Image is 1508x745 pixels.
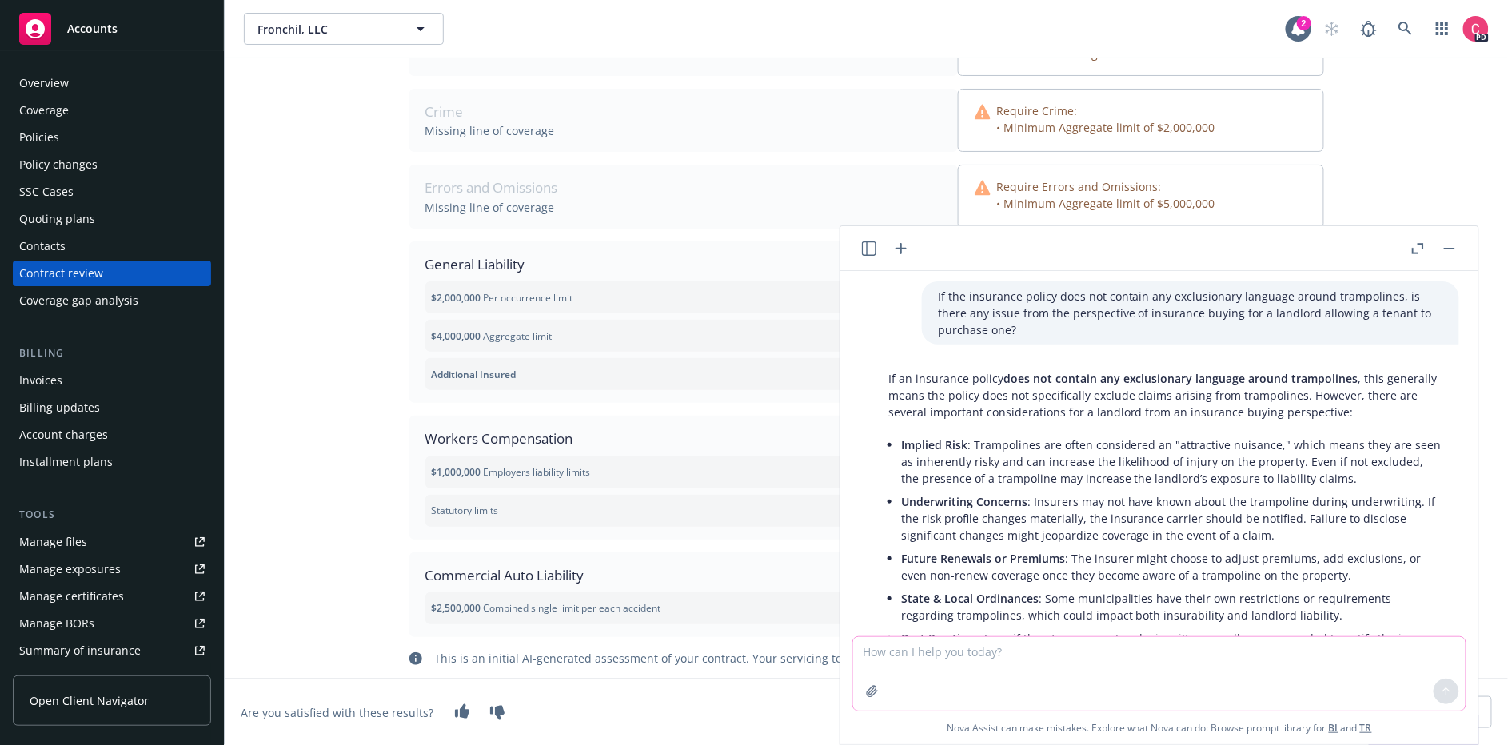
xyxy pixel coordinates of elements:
a: Contract review [13,261,211,286]
div: Statutory limits [432,504,499,517]
a: Summary of insurance [13,638,211,663]
div: Errors and Omissions [425,177,942,198]
li: : Trampolines are often considered an "attractive nuisance," which means they are seen as inheren... [901,433,1443,490]
div: Per occurrence limit [432,291,573,305]
div: Missing line of coverage [425,122,942,139]
a: Billing updates [13,395,211,420]
a: Overview [13,70,211,96]
a: BI [1329,721,1338,735]
span: $2,500,000 [432,601,481,615]
a: Manage exposures [13,556,211,582]
div: Manage BORs [19,611,94,636]
div: Tools [13,507,211,523]
div: Overview [19,70,69,96]
p: • Minimum Aggregate limit of $5,000,000 [997,195,1215,212]
p: Require Errors and Omissions: [997,178,1215,195]
div: Invoices [19,368,62,393]
a: Accounts [13,6,211,51]
a: Quoting plans [13,206,211,232]
a: Coverage [13,98,211,123]
a: Installment plans [13,449,211,475]
li: : The insurer might choose to adjust premiums, add exclusions, or even non-renew coverage once th... [901,547,1443,587]
div: Account charges [19,422,108,448]
div: Are you satisfied with these results? [241,704,433,721]
p: • Minimum Aggregate limit of $2,000,000 [997,119,1215,136]
span: $2,000,000 [432,291,481,305]
div: Coverage gap analysis [19,288,138,313]
p: If the insurance policy does not contain any exclusionary language around trampolines, is there a... [938,288,1443,338]
span: $1,000,000 [432,465,481,479]
span: Implied Risk [901,437,967,452]
div: This is an initial AI-generated assessment of your contract. Your servicing team will follow up s... [435,650,1159,667]
span: Accounts [67,22,118,35]
div: Manage certificates [19,584,124,609]
div: Commercial Auto Liability [425,565,942,586]
div: Missing line of coverage [425,199,942,216]
span: Open Client Navigator [30,692,149,709]
div: Manage exposures [19,556,121,582]
a: Invoices [13,368,211,393]
li: : Even if there’s no current exclusion, it’s generally recommended to notify the insurer if a tra... [901,627,1443,667]
span: Underwriting Concerns [901,494,1027,509]
a: Contacts [13,233,211,259]
div: Aggregate limit [432,329,553,343]
a: Report a Bug [1353,13,1385,45]
a: Switch app [1426,13,1458,45]
div: General Liability [425,254,942,275]
a: Policy changes [13,152,211,177]
div: Workers Compensation [425,428,942,449]
a: Start snowing [1316,13,1348,45]
span: $4,000,000 [432,329,481,343]
p: Require Crime: [997,102,1215,119]
div: Manage files [19,529,87,555]
span: Fronchil, LLC [257,21,396,38]
span: does not contain any exclusionary language around trampolines [1003,371,1358,386]
a: TR [1360,721,1372,735]
a: SSC Cases [13,179,211,205]
span: State & Local Ordinances [901,591,1039,606]
a: Manage files [13,529,211,555]
div: Billing updates [19,395,100,420]
span: Best Practices [901,631,978,646]
div: Coverage [19,98,69,123]
div: Additional Insured [425,358,942,390]
div: Policies [19,125,59,150]
li: : Insurers may not have known about the trampoline during underwriting. If the risk profile chang... [901,490,1443,547]
div: Quoting plans [19,206,95,232]
div: Policy changes [19,152,98,177]
a: Manage certificates [13,584,211,609]
span: Future Renewals or Premiums [901,551,1065,566]
a: Coverage gap analysis [13,288,211,313]
a: Account charges [13,422,211,448]
div: Contacts [19,233,66,259]
img: photo [1463,16,1489,42]
div: Summary of insurance [19,638,141,663]
div: SSC Cases [19,179,74,205]
div: Billing [13,345,211,361]
p: If an insurance policy , this generally means the policy does not specifically exclude claims ari... [888,370,1443,420]
span: Nova Assist can make mistakes. Explore what Nova can do: Browse prompt library for and [947,711,1372,744]
div: Contract review [19,261,103,286]
li: : Some municipalities have their own restrictions or requirements regarding trampolines, which co... [901,587,1443,627]
a: Policies [13,125,211,150]
div: 2 [1297,16,1311,30]
a: Manage BORs [13,611,211,636]
div: Employers liability limits [432,465,591,479]
div: Installment plans [19,449,113,475]
a: Search [1390,13,1422,45]
div: Combined single limit per each accident [432,601,661,615]
div: Crime [425,102,942,122]
button: Fronchil, LLC [244,13,444,45]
